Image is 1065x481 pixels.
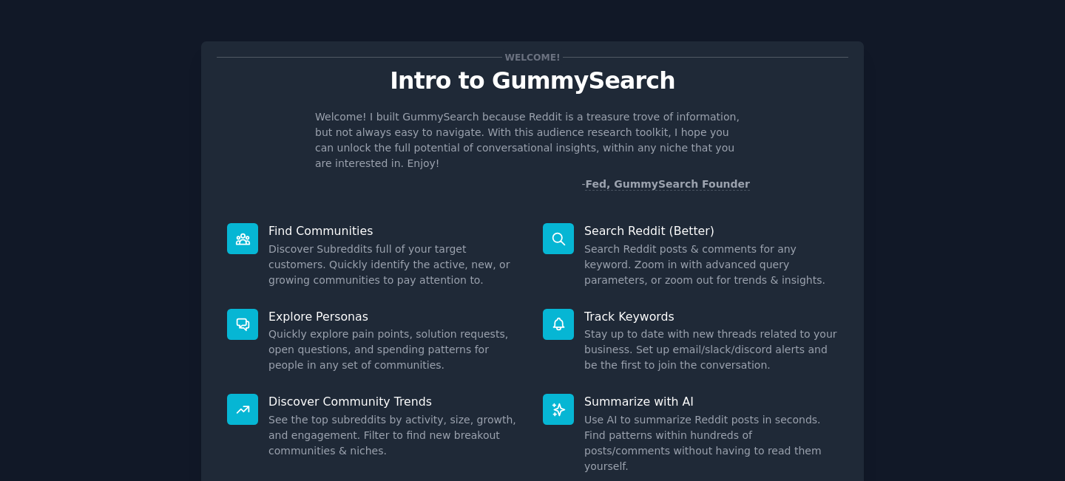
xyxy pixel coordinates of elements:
div: - [581,177,750,192]
p: Search Reddit (Better) [584,223,838,239]
a: Fed, GummySearch Founder [585,178,750,191]
dd: Quickly explore pain points, solution requests, open questions, and spending patterns for people ... [268,327,522,373]
dd: Stay up to date with new threads related to your business. Set up email/slack/discord alerts and ... [584,327,838,373]
p: Summarize with AI [584,394,838,409]
p: Track Keywords [584,309,838,324]
span: Welcome! [502,50,563,65]
p: Intro to GummySearch [217,68,848,94]
p: Welcome! I built GummySearch because Reddit is a treasure trove of information, but not always ea... [315,109,750,171]
p: Explore Personas [268,309,522,324]
p: Find Communities [268,223,522,239]
dd: Discover Subreddits full of your target customers. Quickly identify the active, new, or growing c... [268,242,522,288]
dd: See the top subreddits by activity, size, growth, and engagement. Filter to find new breakout com... [268,412,522,459]
p: Discover Community Trends [268,394,522,409]
dd: Use AI to summarize Reddit posts in seconds. Find patterns within hundreds of posts/comments with... [584,412,838,474]
dd: Search Reddit posts & comments for any keyword. Zoom in with advanced query parameters, or zoom o... [584,242,838,288]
